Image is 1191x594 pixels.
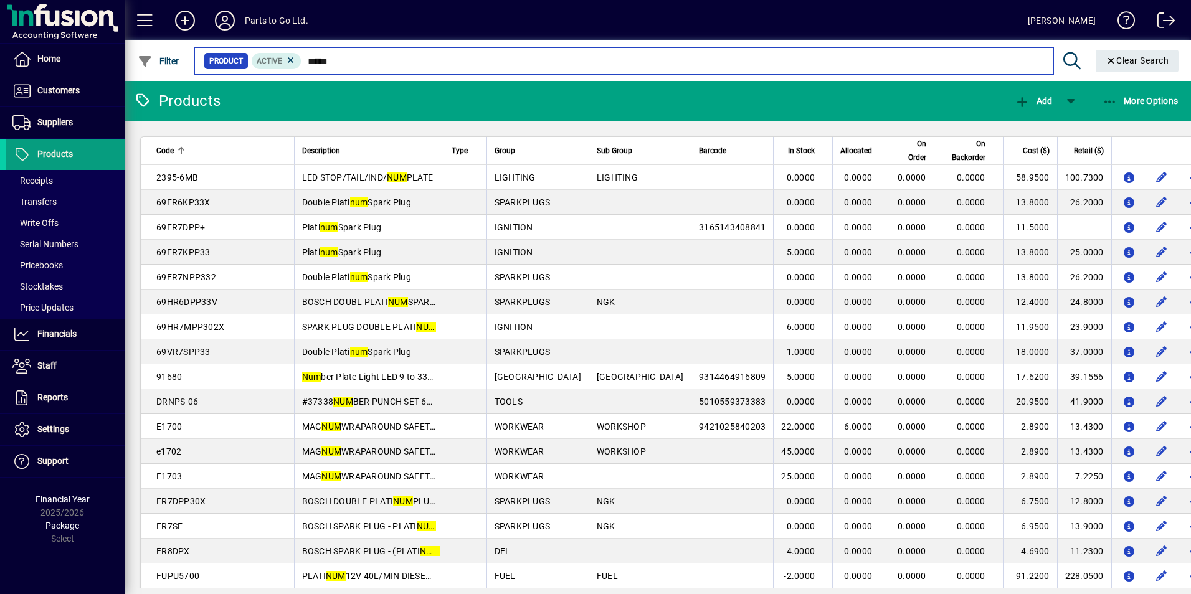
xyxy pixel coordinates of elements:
span: Group [495,144,515,158]
span: 0.0000 [898,446,926,456]
span: 69FR7DPP+ [156,222,205,232]
span: 0.0000 [898,372,926,382]
td: 13.8000 [1003,190,1057,215]
span: 0.0000 [787,197,815,207]
span: 4.0000 [787,546,815,556]
a: Settings [6,414,125,445]
button: More Options [1099,90,1182,112]
button: Edit [1152,466,1172,486]
div: On Backorder [952,137,997,164]
em: num [320,222,338,232]
span: Clear Search [1106,55,1169,65]
span: 0.0000 [787,222,815,232]
span: IGNITION [495,222,533,232]
span: Home [37,54,60,64]
span: FUEL [495,571,516,581]
span: 0.0000 [898,496,926,506]
span: Staff [37,361,57,370]
span: #37338 BER PUNCH SET 6MM [302,397,442,407]
span: Filter [138,56,179,66]
span: 0.0000 [898,521,926,531]
span: e1702 [156,446,181,456]
span: Serial Numbers [12,239,78,249]
em: num [350,197,368,207]
span: 6.0000 [787,322,815,332]
span: 0.0000 [957,372,985,382]
span: Reports [37,392,68,402]
td: 26.2000 [1057,190,1111,215]
em: NUM [393,496,413,506]
a: Receipts [6,170,125,191]
span: 25.0000 [781,471,815,481]
span: 0.0000 [898,471,926,481]
span: 0.0000 [844,272,873,282]
span: 0.0000 [844,446,873,456]
span: ber Plate Light LED 9 to 33V With 0.5M Lead [302,372,498,382]
div: In Stock [781,144,826,158]
button: Edit [1152,167,1172,187]
td: 13.4300 [1057,439,1111,464]
span: 0.0000 [898,397,926,407]
span: PLATI 12V 40L/MIN DIESEL TRANSFER PUMP [302,571,504,581]
span: 0.0000 [898,546,926,556]
span: More Options [1103,96,1179,106]
span: 0.0000 [787,496,815,506]
button: Edit [1152,317,1172,337]
span: Code [156,144,174,158]
span: 0.0000 [957,446,985,456]
a: Stocktakes [6,276,125,297]
span: Type [452,144,468,158]
span: 6.0000 [844,422,873,431]
span: 0.0000 [844,546,873,556]
a: Transfers [6,191,125,212]
div: Products [134,91,221,111]
td: 4.6900 [1003,539,1057,563]
a: Write Offs [6,212,125,233]
div: [PERSON_NAME] [1028,11,1096,31]
td: 6.7500 [1003,489,1057,514]
span: Product [209,55,243,67]
span: FR7DPP30X [156,496,206,506]
span: On Order [898,137,926,164]
span: 0.0000 [957,521,985,531]
span: TOOLS [495,397,523,407]
td: 11.9500 [1003,314,1057,339]
span: Products [37,149,73,159]
em: NUM [321,446,341,456]
span: 0.0000 [787,521,815,531]
button: Edit [1152,367,1172,387]
button: Edit [1152,392,1172,412]
span: Double Plati Spark Plug [302,272,411,282]
span: 0.0000 [844,521,873,531]
span: [GEOGRAPHIC_DATA] [495,372,581,382]
span: 9421025840203 [699,422,766,431]
span: 0.0000 [957,471,985,481]
em: num [350,347,368,357]
em: num [350,272,368,282]
span: 0.0000 [844,322,873,332]
td: 17.6200 [1003,364,1057,389]
span: 91680 [156,372,182,382]
span: 0.0000 [957,247,985,257]
span: Sub Group [597,144,632,158]
span: 0.0000 [844,172,873,182]
div: Description [302,144,436,158]
span: 0.0000 [898,197,926,207]
span: WORKSHOP [597,446,646,456]
span: Receipts [12,176,53,186]
a: Suppliers [6,107,125,138]
span: 0.0000 [787,297,815,307]
span: 0.0000 [898,247,926,257]
span: Pricebooks [12,260,63,270]
span: 0.0000 [844,347,873,357]
em: NUM [416,322,436,332]
td: 13.8000 [1003,240,1057,265]
a: Serial Numbers [6,233,125,255]
span: Double Plati Spark Plug [302,347,411,357]
em: NUM [321,471,341,481]
span: 0.0000 [844,397,873,407]
span: BOSCH SPARK PLUG - (PLATI CNA) [302,546,461,556]
span: Double Plati Spark Plug [302,197,411,207]
a: Financials [6,319,125,350]
span: MAG WRAPAROUND SAFETY SPEC ANTI -FOG SMOKE [302,446,536,456]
